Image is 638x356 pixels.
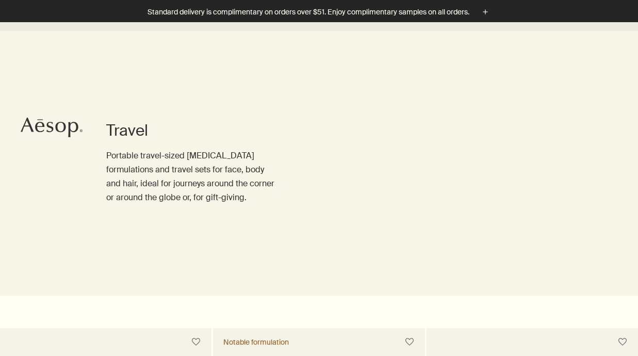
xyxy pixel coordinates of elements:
button: Save to cabinet [187,333,205,351]
h1: Travel [106,120,277,141]
button: Save to cabinet [400,333,419,351]
div: Notable formulation [223,337,289,347]
p: Portable travel-sized [MEDICAL_DATA] formulations and travel sets for face, body and hair, ideal ... [106,149,277,205]
a: Aesop [18,115,85,143]
button: Save to cabinet [613,333,632,351]
svg: Aesop [21,117,83,138]
button: Standard delivery is complimentary on orders over $51. Enjoy complimentary samples on all orders. [148,6,491,18]
p: Standard delivery is complimentary on orders over $51. Enjoy complimentary samples on all orders. [148,7,469,18]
